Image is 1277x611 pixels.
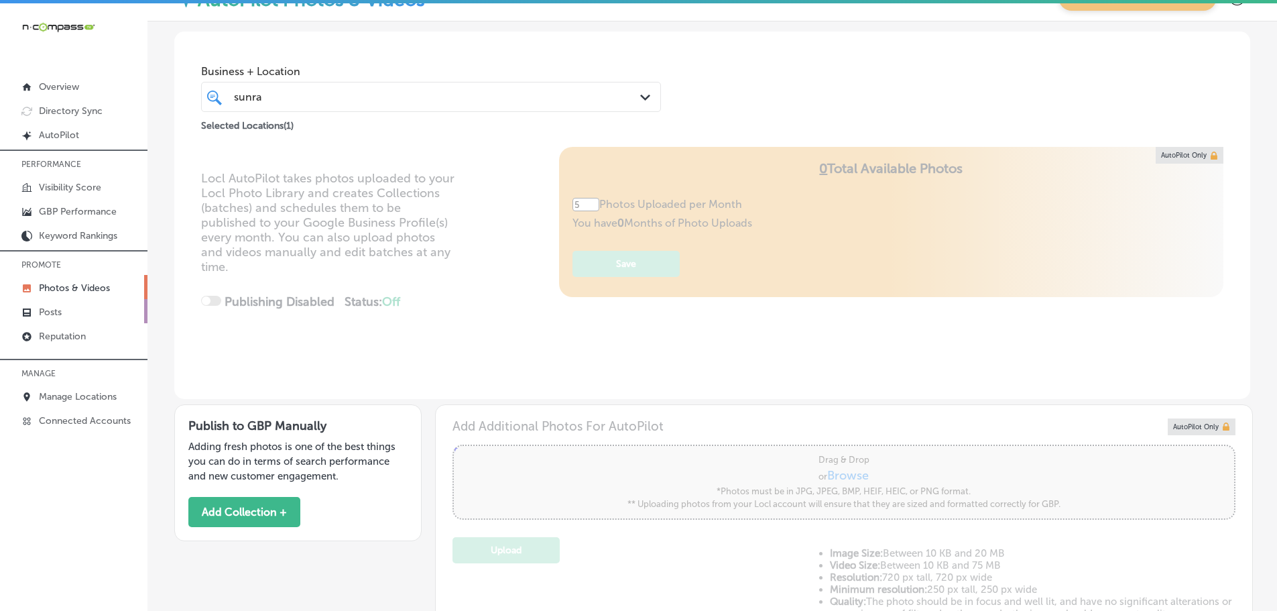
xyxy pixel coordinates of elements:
[21,21,95,34] img: 660ab0bf-5cc7-4cb8-ba1c-48b5ae0f18e60NCTV_CLogo_TV_Black_-500x88.png
[188,497,300,527] button: Add Collection +
[188,419,408,433] h3: Publish to GBP Manually
[39,105,103,117] p: Directory Sync
[39,307,62,318] p: Posts
[39,282,110,294] p: Photos & Videos
[201,65,661,78] span: Business + Location
[39,206,117,217] p: GBP Performance
[39,391,117,402] p: Manage Locations
[39,182,101,193] p: Visibility Score
[201,115,294,131] p: Selected Locations ( 1 )
[39,331,86,342] p: Reputation
[39,230,117,241] p: Keyword Rankings
[39,81,79,93] p: Overview
[188,439,408,484] p: Adding fresh photos is one of the best things you can do in terms of search performance and new c...
[39,129,79,141] p: AutoPilot
[39,415,131,427] p: Connected Accounts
